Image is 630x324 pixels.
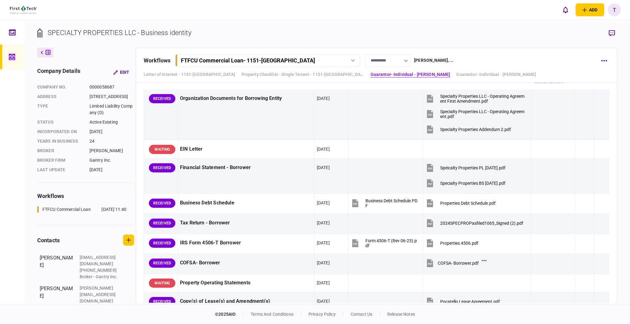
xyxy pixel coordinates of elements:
[425,176,505,190] button: Specialty Properties BS 7.31.25.pdf
[317,240,330,246] div: [DATE]
[42,206,91,213] div: FTFCU Commercial Loan
[440,165,505,170] div: Speicalty Properties PL 7.31.25.pdf
[317,220,330,226] div: [DATE]
[102,206,126,213] div: [DATE] 11:40
[317,200,330,206] div: [DATE]
[90,157,134,164] div: Gantry Inc.
[251,312,293,317] a: terms and conditions
[37,192,134,200] div: workflows
[37,128,83,135] div: incorporated on
[309,312,336,317] a: privacy policy
[215,311,243,318] div: © 2025 AIO
[37,236,60,244] div: contacts
[149,259,175,268] div: RECEIVED
[40,285,74,317] div: [PERSON_NAME]
[180,196,312,210] div: Business Debt Schedule
[90,128,134,135] div: [DATE]
[144,71,235,78] a: Letter of Interest - 1151-[GEOGRAPHIC_DATA]
[425,92,526,105] button: Specialty Properties LLC - Operating Agreement First Amendment.pdf
[90,167,134,173] div: [DATE]
[90,103,134,116] div: Limited Liability Company (D)
[149,163,175,172] div: RECEIVED
[576,3,604,16] button: open adding identity options
[425,294,500,308] button: Pocatello Lease Agreement.pdf
[317,164,330,171] div: [DATE]
[456,71,536,78] a: Guarantor- Individual - [PERSON_NAME]
[180,294,312,308] div: Copy(s) of Lease(s) and Amendment(s)
[371,71,450,78] a: Guarantor- Individual - [PERSON_NAME]
[438,261,479,266] div: COFSA- Borrower.pdf
[440,221,523,226] div: 2024SPECPROPasfiled1065_Signed (2).pdf
[241,71,365,78] a: Property Checklist - Single Tenant - 1151-[GEOGRAPHIC_DATA], [GEOGRAPHIC_DATA], [GEOGRAPHIC_DATA]
[90,93,134,100] div: [STREET_ADDRESS]
[37,93,83,100] div: address
[440,181,505,186] div: Specialty Properties BS 7.31.25.pdf
[317,260,330,266] div: [DATE]
[425,196,496,210] button: Properties Debt Schedule.pdf
[149,297,175,306] div: RECEIVED
[440,201,496,206] div: Properties Debt Schedule.pdf
[425,256,485,270] button: COFSA- Borrower.pdf
[440,241,478,246] div: Properties 4506.pdf
[90,148,134,154] div: [PERSON_NAME]
[180,142,312,156] div: EIN Letter
[425,122,511,136] button: Specialty Properties Addendum 2.pdf
[317,146,330,152] div: [DATE]
[80,285,120,304] div: [PERSON_NAME][EMAIL_ADDRESS][DOMAIN_NAME]
[37,157,83,164] div: broker firm
[181,57,315,64] div: FTFCU Commercial Loan - 1151-[GEOGRAPHIC_DATA]
[80,254,120,267] div: [EMAIL_ADDRESS][DOMAIN_NAME]
[180,92,312,105] div: Organization Documents for Borrowing Entity
[440,94,526,104] div: Specialty Properties LLC - Operating Agreement First Amendment.pdf
[175,54,360,67] button: FTFCU Commercial Loan- 1151-[GEOGRAPHIC_DATA]
[425,161,505,175] button: Speicalty Properties PL 7.31.25.pdf
[149,219,175,228] div: RECEIVED
[440,299,500,304] div: Pocatello Lease Agreement.pdf
[149,145,175,154] div: WAITING
[37,167,83,173] div: last update
[108,67,134,78] button: Edit
[37,138,83,144] div: years in business
[80,274,120,280] div: Broker - Gantry Inc.
[149,199,175,208] div: RECEIVED
[10,6,37,14] img: client company logo
[149,94,175,103] div: RECEIVED
[37,148,83,154] div: Broker
[37,119,83,125] div: status
[48,28,191,38] div: SPECIALTY PROPERTIES LLC - Business identity
[414,57,453,64] div: [PERSON_NAME] , ...
[317,280,330,286] div: [DATE]
[180,161,312,175] div: Financial Statement - Borrower
[440,127,511,132] div: Specialty Properties Addendum 2.pdf
[180,216,312,230] div: Tax Return - Borrower
[317,298,330,304] div: [DATE]
[351,236,418,250] button: Form 4506-T (Rev 06-23).pdf
[365,198,418,208] div: Business Debt Schedule.PDF
[180,256,312,270] div: COFSA- Borrower
[90,84,134,90] div: 0000058687
[37,67,80,78] div: company details
[180,236,312,250] div: IRS Form 4506-T Borrower
[559,3,572,16] button: open notifications list
[425,107,526,121] button: Specialty Properties LLC - Operating Agreement.pdf
[180,276,312,290] div: Property Operating Statements
[351,196,418,210] button: Business Debt Schedule.PDF
[608,3,621,16] button: T
[37,206,126,213] a: FTFCU Commercial Loan[DATE] 11:40
[149,239,175,248] div: RECEIVED
[440,109,526,119] div: Specialty Properties LLC - Operating Agreement.pdf
[149,279,175,288] div: WAITING
[90,119,134,125] div: Active Existing
[351,312,372,317] a: contact us
[37,84,83,90] div: company no.
[40,254,74,280] div: [PERSON_NAME]
[37,103,83,116] div: Type
[80,267,120,274] div: [PHONE_NUMBER]
[365,238,418,248] div: Form 4506-T (Rev 06-23).pdf
[90,138,134,144] div: 24
[317,95,330,101] div: [DATE]
[425,216,523,230] button: 2024SPECPROPasfiled1065_Signed (2).pdf
[425,236,478,250] button: Properties 4506.pdf
[387,312,415,317] a: release notes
